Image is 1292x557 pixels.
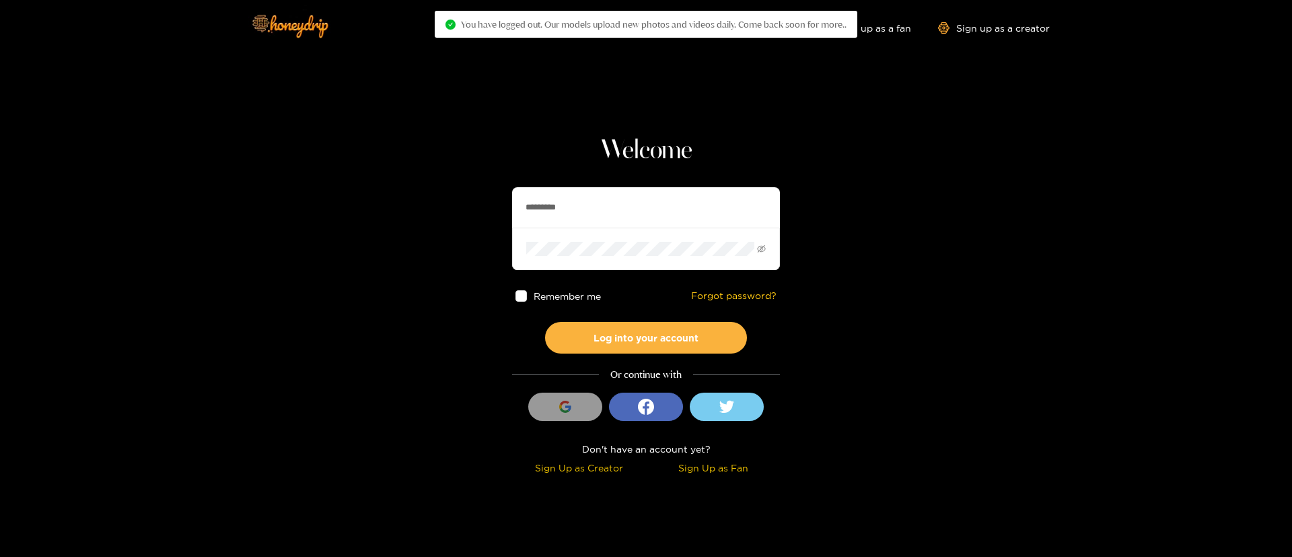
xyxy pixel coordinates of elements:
span: Remember me [534,291,601,301]
a: Sign up as a creator [938,22,1050,34]
div: Or continue with [512,367,780,383]
a: Sign up as a fan [819,22,911,34]
div: Don't have an account yet? [512,441,780,457]
button: Log into your account [545,322,747,354]
div: Sign Up as Creator [515,460,643,476]
span: check-circle [445,20,456,30]
span: You have logged out. Our models upload new photos and videos daily. Come back soon for more.. [461,19,847,30]
h1: Welcome [512,135,780,167]
span: eye-invisible [757,244,766,253]
div: Sign Up as Fan [649,460,777,476]
a: Forgot password? [691,290,777,302]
